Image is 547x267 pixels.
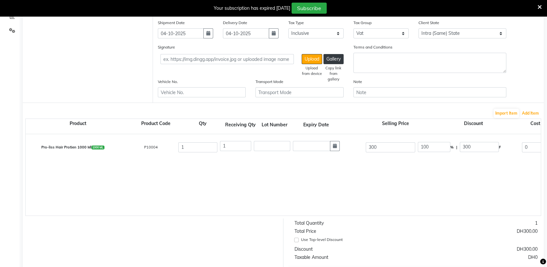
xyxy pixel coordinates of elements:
div: DH0 [416,254,542,261]
div: Qty [182,120,224,134]
label: Terms and Conditions [353,44,392,50]
div: Lot Number [256,121,293,128]
label: Note [353,79,362,85]
div: 1 [416,220,542,227]
div: Product [26,120,130,134]
span: Selling Price [381,119,410,128]
button: Upload [302,54,322,64]
input: ex. https://img.dingg.app/invoice.jpg or uploaded image name [160,54,294,64]
label: Transport Mode [255,79,283,85]
div: P10004 [125,141,177,154]
label: Tax Type [288,20,304,26]
label: Shipment Date [158,20,185,26]
div: Upload from device [302,65,322,77]
span: 1000 ML [91,146,105,149]
input: Note [353,87,506,97]
input: Vehicle No. [158,87,246,97]
label: Vehicle No. [158,79,178,85]
div: Discount [421,120,526,134]
div: Product Code [130,120,182,134]
div: Discount [290,246,416,253]
label: Client State [418,20,439,26]
div: Total Quantity [290,220,416,227]
div: Taxable Amount [290,254,416,261]
span: % [450,142,454,153]
input: Transport Mode [255,87,343,97]
div: DH300.00 [416,228,542,235]
button: Add Item [520,109,540,118]
div: Your subscription has expired [DATE] [214,5,290,12]
label: Use Top-level Discount [301,237,343,243]
label: Delivery Date [223,20,247,26]
div: DH300.00 [416,246,542,253]
div: Copy link from gallery [323,65,344,82]
button: Subscribe [292,3,327,14]
span: F [499,142,501,153]
div: Expiry Date [293,121,339,128]
div: Total Price [290,228,416,235]
button: Gallery [323,54,344,64]
div: Pro-liss Hair Protien 1000 Ml [21,141,125,154]
div: Receiving Qty [225,121,256,128]
button: Import Item [494,109,519,118]
span: | [456,142,457,153]
label: Tax Group [353,20,372,26]
label: Signature [158,44,175,50]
